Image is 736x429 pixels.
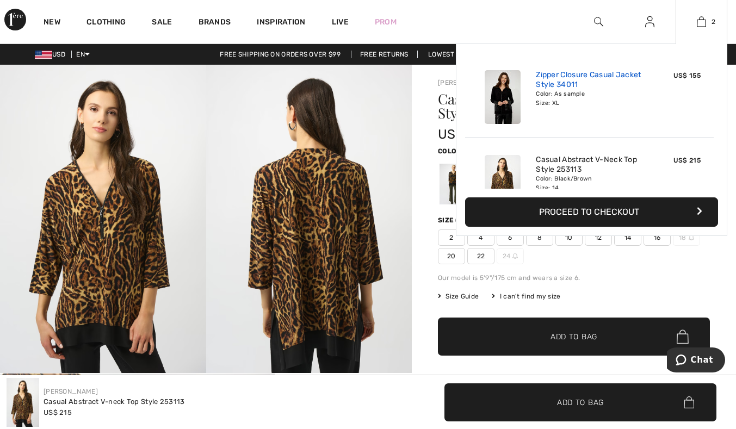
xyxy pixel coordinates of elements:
[512,253,518,259] img: ring-m.svg
[644,229,671,246] span: 16
[485,70,521,124] img: Zipper Closure Casual Jacket Style 34011
[497,229,524,246] span: 6
[712,17,715,27] span: 2
[536,175,643,192] div: Color: Black/Brown Size: 14
[551,331,597,343] span: Add to Bag
[44,408,72,416] span: US$ 215
[594,15,603,28] img: search the website
[697,15,706,28] img: My Bag
[438,215,620,225] div: Size ([GEOGRAPHIC_DATA]/[GEOGRAPHIC_DATA]):
[332,16,349,28] a: Live
[673,72,701,79] span: US$ 155
[689,235,694,240] img: ring-m.svg
[492,291,560,301] div: I can't find my size
[257,17,305,29] span: Inspiration
[557,396,604,408] span: Add to Bag
[206,65,412,373] img: Casual Abstract V-Neck Top Style 253113. 2
[438,248,465,264] span: 20
[684,396,694,408] img: Bag.svg
[4,9,26,30] img: 1ère Avenue
[419,51,525,58] a: Lowest Price Guarantee
[199,17,231,29] a: Brands
[438,79,492,86] a: [PERSON_NAME]
[35,51,70,58] span: USD
[645,15,654,28] img: My Info
[485,155,521,209] img: Casual Abstract V-Neck Top Style 253113
[351,51,418,58] a: Free Returns
[673,157,701,164] span: US$ 215
[375,16,397,28] a: Prom
[467,248,494,264] span: 22
[438,318,710,356] button: Add to Bag
[211,51,349,58] a: Free shipping on orders over $99
[555,229,583,246] span: 10
[76,51,90,58] span: EN
[438,291,479,301] span: Size Guide
[667,347,725,375] iframe: Opens a widget where you can chat to one of our agents
[614,229,641,246] span: 14
[585,229,612,246] span: 12
[86,17,126,29] a: Clothing
[636,15,663,29] a: Sign In
[438,147,463,155] span: Color:
[152,17,172,29] a: Sale
[526,229,553,246] span: 8
[438,273,710,283] div: Our model is 5'9"/175 cm and wears a size 6.
[438,127,488,142] span: US$ 215
[467,229,494,246] span: 4
[465,197,718,227] button: Proceed to Checkout
[536,155,643,175] a: Casual Abstract V-Neck Top Style 253113
[438,92,665,120] h1: Casual Abstract V-neck Top Style 253113
[676,15,727,28] a: 2
[44,388,98,395] a: [PERSON_NAME]
[44,17,60,29] a: New
[7,378,39,427] img: Casual Abstract V-Neck Top Style 253113
[677,329,689,344] img: Bag.svg
[444,383,716,421] button: Add to Bag
[536,90,643,107] div: Color: As sample Size: XL
[438,229,465,246] span: 2
[440,164,468,204] div: Black/Multi
[35,51,52,59] img: US Dollar
[497,248,524,264] span: 24
[673,229,700,246] span: 18
[44,396,185,407] div: Casual Abstract V-neck Top Style 253113
[536,70,643,90] a: Zipper Closure Casual Jacket Style 34011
